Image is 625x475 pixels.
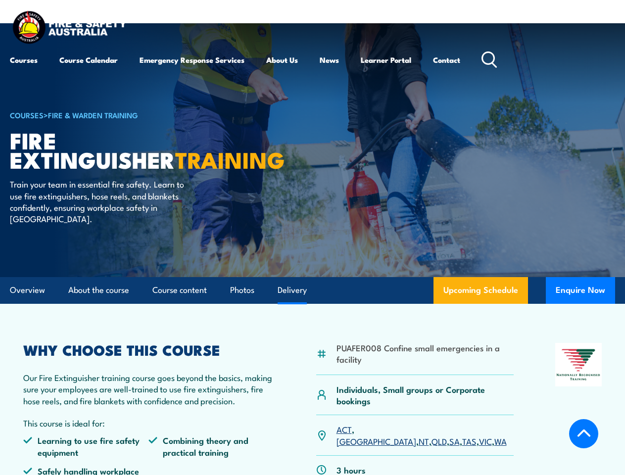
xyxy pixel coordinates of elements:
a: QLD [432,435,447,447]
a: [GEOGRAPHIC_DATA] [337,435,416,447]
p: Train your team in essential fire safety. Learn to use fire extinguishers, hose reels, and blanke... [10,178,191,225]
h2: WHY CHOOSE THIS COURSE [23,343,274,356]
p: This course is ideal for: [23,417,274,428]
strong: TRAINING [175,142,285,176]
h6: > [10,109,254,121]
a: Emergency Response Services [140,48,244,72]
a: Fire & Warden Training [48,109,138,120]
a: About the course [68,277,129,303]
a: Upcoming Schedule [433,277,528,304]
a: NT [419,435,429,447]
a: VIC [479,435,492,447]
a: Learner Portal [361,48,411,72]
img: Nationally Recognised Training logo. [555,343,602,387]
a: News [320,48,339,72]
button: Enquire Now [546,277,615,304]
a: About Us [266,48,298,72]
a: Delivery [278,277,307,303]
a: Contact [433,48,460,72]
a: TAS [462,435,477,447]
a: ACT [337,423,352,435]
p: Individuals, Small groups or Corporate bookings [337,383,514,407]
h1: Fire Extinguisher [10,130,254,169]
li: Combining theory and practical training [148,434,274,458]
p: , , , , , , , [337,424,514,447]
p: Our Fire Extinguisher training course goes beyond the basics, making sure your employees are well... [23,372,274,406]
a: WA [494,435,507,447]
li: Learning to use fire safety equipment [23,434,148,458]
a: Overview [10,277,45,303]
a: Course content [152,277,207,303]
a: COURSES [10,109,44,120]
a: Photos [230,277,254,303]
a: Course Calendar [59,48,118,72]
a: SA [449,435,460,447]
li: PUAFER008 Confine small emergencies in a facility [337,342,514,365]
a: Courses [10,48,38,72]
